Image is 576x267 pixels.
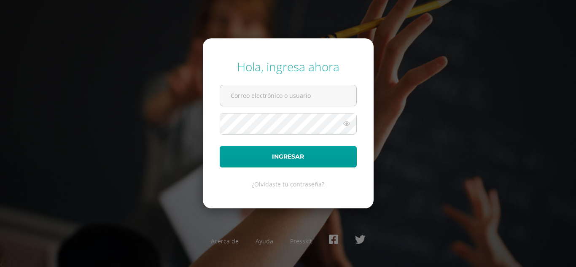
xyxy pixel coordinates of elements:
[252,180,324,188] a: ¿Olvidaste tu contraseña?
[220,85,356,106] input: Correo electrónico o usuario
[211,237,239,245] a: Acerca de
[256,237,273,245] a: Ayuda
[220,146,357,167] button: Ingresar
[290,237,312,245] a: Presskit
[220,59,357,75] div: Hola, ingresa ahora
